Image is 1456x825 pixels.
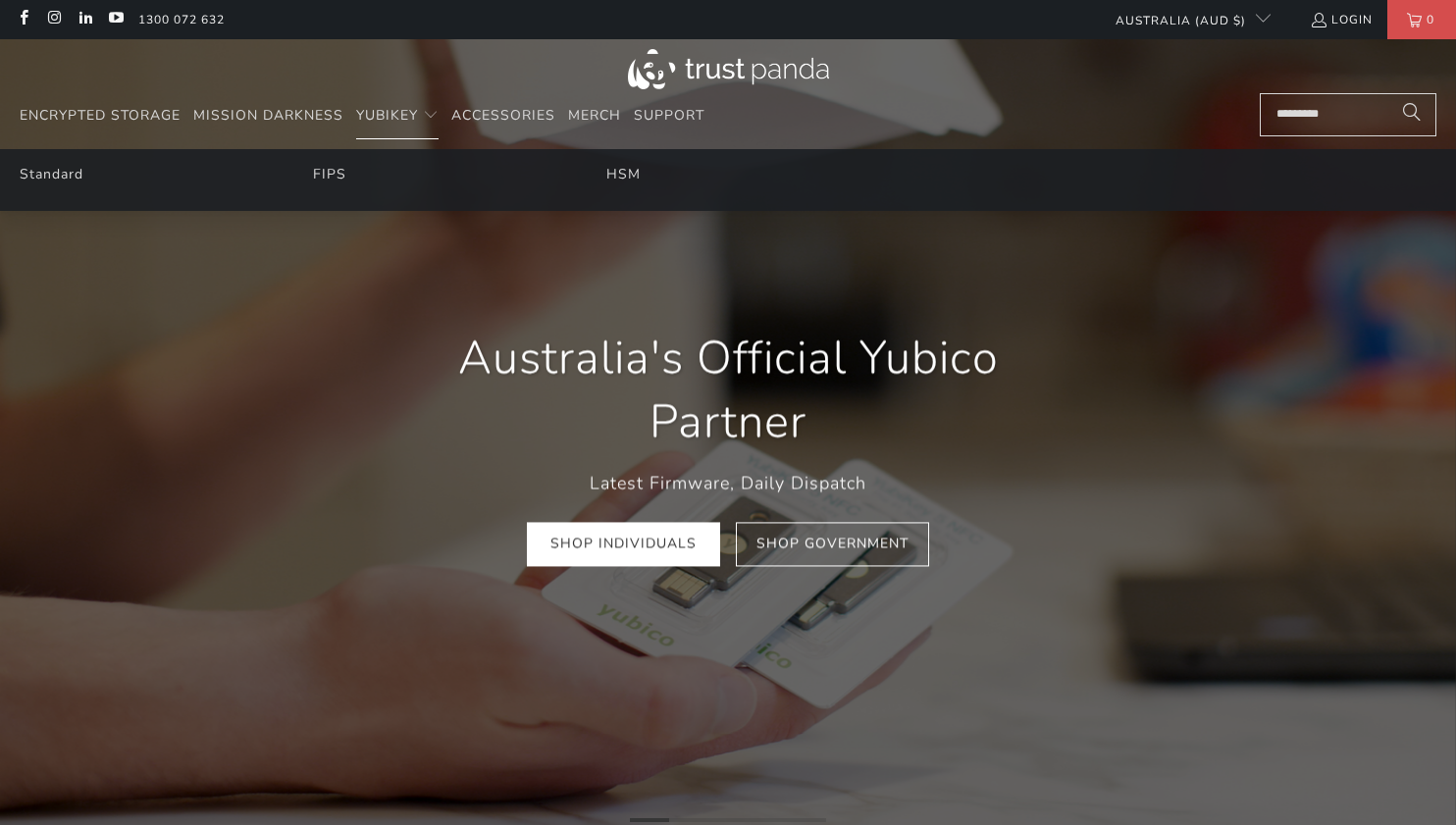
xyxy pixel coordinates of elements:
a: Support [634,93,704,139]
a: Trust Panda Australia on Facebook [15,12,31,27]
a: Shop Government [736,522,929,566]
a: Login [1310,9,1373,30]
a: Encrypted Storage [20,93,181,139]
span: Encrypted Storage [20,106,181,125]
h1: Australia's Official Yubico Partner [404,326,1052,455]
summary: YubiKey [356,93,439,139]
li: Page dot 1 [630,818,669,822]
li: Page dot 3 [708,818,748,822]
img: Trust Panda Australia [628,49,829,89]
a: Standard [20,165,83,183]
a: Merch [568,93,621,139]
li: Page dot 5 [787,818,826,822]
input: Search... [1260,93,1436,136]
span: Support [634,106,704,125]
a: Trust Panda Australia on LinkedIn [77,12,93,27]
button: Search [1387,93,1436,136]
a: 1300 072 632 [138,9,225,30]
span: Merch [568,106,621,125]
a: Trust Panda Australia on YouTube [107,12,124,27]
p: Latest Firmware, Daily Dispatch [404,470,1052,498]
a: Accessories [451,93,555,139]
a: FIPS [313,165,346,183]
span: Accessories [451,106,555,125]
li: Page dot 4 [748,818,787,822]
a: Shop Individuals [527,522,720,566]
nav: Translation missing: en.navigation.header.main_nav [20,93,704,139]
span: YubiKey [356,106,418,125]
a: Mission Darkness [193,93,343,139]
a: Trust Panda Australia on Instagram [45,12,62,27]
li: Page dot 2 [669,818,708,822]
a: HSM [606,165,641,183]
span: Mission Darkness [193,106,343,125]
